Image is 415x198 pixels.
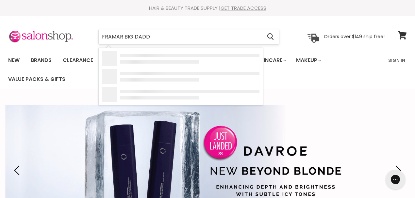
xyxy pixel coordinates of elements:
[291,53,325,67] a: Makeup
[3,72,70,86] a: Value Packs & Gifts
[221,5,266,11] a: GET TRADE ACCESS
[324,34,385,39] p: Orders over $149 ship free!
[26,53,57,67] a: Brands
[58,53,98,67] a: Clearance
[3,53,25,67] a: New
[252,53,290,67] a: Skincare
[262,29,279,44] button: Search
[99,29,262,44] input: Search
[382,167,408,191] iframe: Gorgias live chat messenger
[98,29,279,45] form: Product
[11,164,25,177] button: Previous
[384,53,409,67] a: Sign In
[390,164,404,177] button: Next
[3,51,384,89] ul: Main menu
